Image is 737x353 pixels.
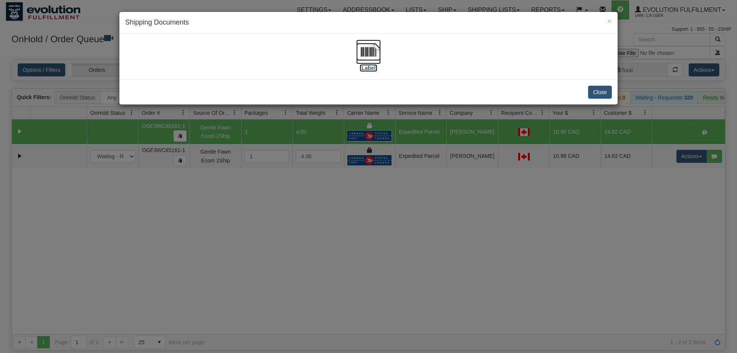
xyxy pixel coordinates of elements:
span: × [607,17,612,25]
a: [Label] [356,48,381,71]
button: Close [607,17,612,25]
h4: Shipping Documents [125,18,612,28]
button: Close [588,86,612,99]
img: barcode.jpg [356,40,381,64]
label: [Label] [360,64,377,72]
